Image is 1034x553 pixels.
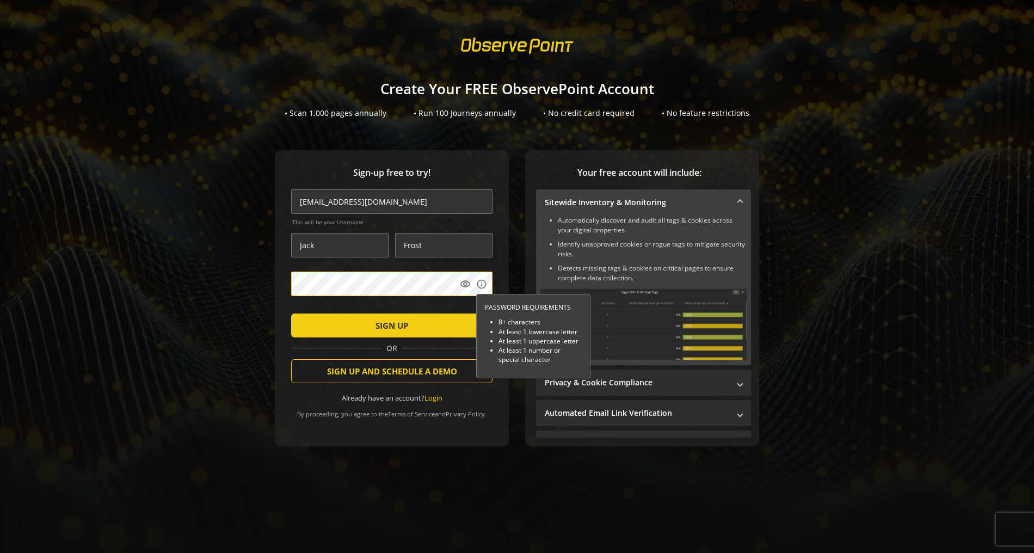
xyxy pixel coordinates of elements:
div: By proceeding, you agree to the and . [291,403,493,418]
mat-expansion-panel-header: Performance Monitoring with Web Vitals [536,431,751,457]
input: Email Address (name@work-email.com) * [291,189,493,214]
div: Sitewide Inventory & Monitoring [536,216,751,365]
li: Automatically discover and audit all tags & cookies across your digital properties. [558,216,747,235]
mat-icon: info [476,279,487,290]
button: SIGN UP [291,314,493,337]
li: At least 1 lowercase letter [498,327,582,336]
span: SIGN UP [376,316,408,335]
span: Your free account will include: [536,167,743,179]
button: SIGN UP AND SCHEDULE A DEMO [291,359,493,383]
li: Detects missing tags & cookies on critical pages to ensure complete data collection. [558,263,747,283]
div: • Scan 1,000 pages annually [285,108,386,119]
mat-panel-title: Automated Email Link Verification [545,408,729,419]
li: At least 1 number or special character [498,346,582,364]
mat-expansion-panel-header: Sitewide Inventory & Monitoring [536,189,751,216]
mat-icon: visibility [460,279,471,290]
mat-expansion-panel-header: Privacy & Cookie Compliance [536,370,751,396]
input: First Name * [291,233,389,257]
img: Sitewide Inventory & Monitoring [540,288,747,360]
input: Last Name * [395,233,493,257]
mat-panel-title: Privacy & Cookie Compliance [545,377,729,388]
span: SIGN UP AND SCHEDULE A DEMO [327,361,457,381]
a: Terms of Service [388,410,435,418]
div: • Run 100 Journeys annually [414,108,516,119]
div: • No feature restrictions [662,108,749,119]
a: Privacy Policy [446,410,485,418]
mat-panel-title: Sitewide Inventory & Monitoring [545,197,729,208]
span: OR [382,343,402,354]
span: This will be your Username [292,218,493,226]
li: Identify unapproved cookies or rogue tags to mitigate security risks. [558,239,747,259]
li: 8+ characters [498,317,582,327]
span: Sign-up free to try! [291,167,493,179]
li: At least 1 uppercase letter [498,336,582,346]
div: Already have an account? [291,393,493,403]
div: PASSWORD REQUIREMENTS [485,303,582,312]
mat-expansion-panel-header: Automated Email Link Verification [536,400,751,426]
a: Login [424,393,442,403]
div: • No credit card required [543,108,635,119]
